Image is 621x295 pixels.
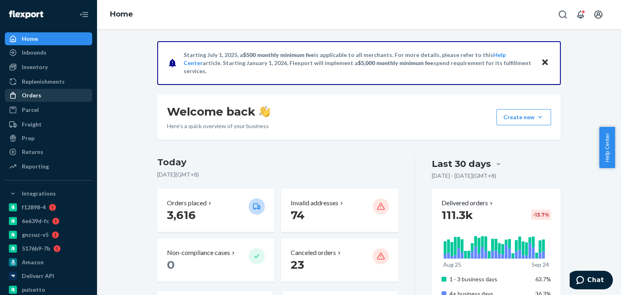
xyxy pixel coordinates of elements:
div: Inventory [22,63,48,71]
button: Close Navigation [76,6,92,23]
a: Returns [5,145,92,158]
span: $5,000 monthly minimum fee [358,59,433,66]
p: Here’s a quick overview of your business [167,122,270,130]
a: Freight [5,118,92,131]
span: 74 [291,208,304,222]
a: Deliverr API [5,270,92,282]
button: Help Center [599,127,615,168]
div: Inbounds [22,48,46,57]
p: Invalid addresses [291,198,338,208]
div: pulsetto [22,286,45,294]
div: Amazon [22,258,44,266]
a: Parcel [5,103,92,116]
div: f12898-4 [22,203,46,211]
a: Home [110,10,133,19]
div: -13.7 % [531,210,551,220]
span: 23 [291,258,304,272]
div: Orders [22,91,41,99]
div: Home [22,35,38,43]
p: Non-compliance cases [167,248,230,257]
a: Reporting [5,160,92,173]
iframe: Opens a widget where you can chat to one of our agents [570,271,613,291]
div: Last 30 days [432,158,491,170]
button: Non-compliance cases 0 [157,238,275,282]
p: Sep 24 [532,261,549,269]
img: hand-wave emoji [259,106,270,117]
a: Inventory [5,61,92,74]
a: Amazon [5,256,92,269]
a: Inbounds [5,46,92,59]
p: [DATE] ( GMT+8 ) [157,171,399,179]
a: 6e639d-fc [5,215,92,228]
span: 0 [167,258,175,272]
button: Open notifications [572,6,589,23]
span: 111.3k [441,208,473,222]
h1: Welcome back [167,104,270,119]
a: 5176b9-7b [5,242,92,255]
div: Freight [22,120,42,129]
a: Replenishments [5,75,92,88]
ol: breadcrumbs [103,3,139,26]
p: Canceled orders [291,248,336,257]
a: gnzsuz-v5 [5,228,92,241]
button: Open Search Box [555,6,571,23]
button: Delivered orders [441,198,494,208]
button: Orders placed 3,616 [157,189,275,232]
a: Prep [5,132,92,145]
div: Parcel [22,106,39,114]
div: Prep [22,134,34,142]
a: Home [5,32,92,45]
span: 3,616 [167,208,196,222]
p: Starting July 1, 2025, a is applicable to all merchants. For more details, please refer to this a... [184,51,533,75]
div: Replenishments [22,78,65,86]
button: Invalid addresses 74 [281,189,398,232]
div: 5176b9-7b [22,244,50,253]
button: Close [540,57,550,69]
span: $500 monthly minimum fee [243,51,314,58]
span: 63.7% [535,276,551,282]
div: Returns [22,148,43,156]
button: Integrations [5,187,92,200]
p: 1 - 3 business days [450,275,529,283]
button: Create new [496,109,551,125]
div: 6e639d-fc [22,217,49,225]
img: Flexport logo [9,11,43,19]
h3: Today [157,156,399,169]
a: Orders [5,89,92,102]
div: Reporting [22,162,49,171]
button: Canceled orders 23 [281,238,398,282]
p: Aug 25 [443,261,461,269]
p: [DATE] - [DATE] ( GMT+8 ) [432,172,496,180]
p: Orders placed [167,198,207,208]
div: Deliverr API [22,272,54,280]
button: Open account menu [590,6,606,23]
div: Integrations [22,190,56,198]
a: f12898-4 [5,201,92,214]
div: gnzsuz-v5 [22,231,49,239]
